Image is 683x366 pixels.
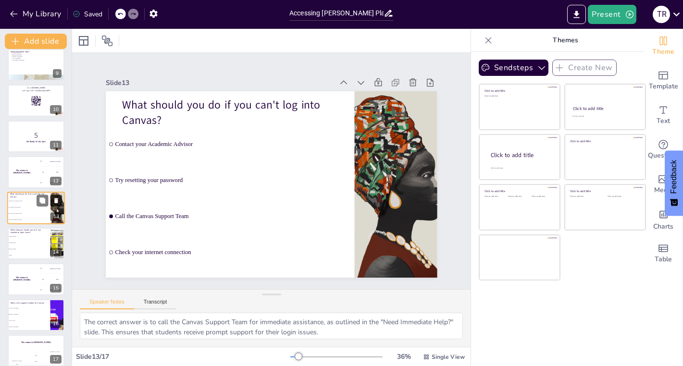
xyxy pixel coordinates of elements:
div: Change the overall theme [644,29,683,63]
span: Text [657,116,670,126]
button: Speaker Notes [80,299,134,309]
div: Slide 13 / 17 [76,352,290,361]
p: Which browser should you try if you experience login issues? [11,229,48,234]
input: Insert title [289,6,384,20]
button: Sendsteps [479,60,548,76]
div: 15 [50,284,62,293]
div: 200 [36,274,64,285]
div: 15 [8,263,64,295]
div: Jaap [27,354,46,356]
span: Contact your Academic Advisor [9,200,50,202]
div: 12 [8,156,64,188]
div: Click to add text [572,115,636,118]
span: Call the Canvas Support Team [9,213,50,214]
p: 5 [11,130,62,141]
div: 10 [8,85,64,116]
span: Try resetting your password [9,207,50,208]
div: 11 [50,141,62,149]
button: Transcript [134,299,177,309]
div: Get real-time input from your audience [644,133,683,167]
div: Click to add text [508,195,530,198]
div: 13 [7,192,65,224]
button: T R [653,5,670,24]
span: Check your internet connection [100,215,333,270]
span: Media [654,185,673,195]
span: Table [655,254,672,265]
div: 14 [8,228,64,259]
div: 9 [53,69,62,78]
div: Click to add title [484,89,553,93]
span: Call the Canvas Support Team [108,180,341,235]
span: Questions [648,150,679,161]
span: Feedback [670,160,678,194]
p: 24/7 Availability [11,57,62,59]
p: Go to [11,86,62,89]
div: Click to add title [491,151,552,159]
div: 10 [50,105,62,114]
div: Layout [76,33,91,49]
div: Click to add text [608,195,638,198]
div: Click to add text [570,195,600,198]
span: Google Chrome [9,248,50,249]
div: Add images, graphics, shapes or video [644,167,683,202]
div: 100 [36,156,64,167]
button: Present [588,5,636,24]
p: What should you do if you can't log into Canvas? [10,193,48,198]
div: 13 [50,212,62,221]
h4: The winner is [PERSON_NAME] [8,170,36,174]
div: 12 [50,177,62,185]
span: Safari [9,255,50,256]
span: [PHONE_NUMBER] [9,314,50,315]
div: 300 [36,285,64,295]
span: Template [649,81,678,92]
div: 14 [50,248,62,256]
p: What is the support number for Canvas? [11,301,48,304]
div: Jaap [56,279,58,280]
p: Need Immediate Help? [11,50,62,53]
button: Create New [552,60,617,76]
div: Click to add title [484,189,553,193]
p: Syllabus Template [11,56,62,58]
p: Save the Number [11,54,62,56]
div: 300 [36,178,64,188]
div: 100 [36,263,64,274]
div: Add ready made slides [644,63,683,98]
textarea: The correct answer is to call the Canvas Support Team for immediate assistance, as outlined in th... [80,313,463,339]
div: Click to add title [570,139,639,143]
div: Click to add text [484,95,553,98]
button: My Library [7,6,65,22]
div: Saved [73,10,102,19]
div: Slide 13 [126,46,351,102]
button: Delete Slide [50,195,62,206]
span: [PHONE_NUMBER] [9,307,50,308]
span: [PHONE_NUMBER] [9,326,50,327]
strong: Get Ready for the Quiz! [26,140,46,143]
p: Themes [496,29,634,52]
span: Internet Explorer [9,236,50,237]
div: [PERSON_NAME] [8,360,26,361]
span: Check your internet connection [9,219,50,220]
strong: [DOMAIN_NAME] [32,86,46,89]
div: Click to add body [491,167,551,170]
div: 11 [8,121,64,152]
span: Single View [432,353,465,361]
button: Add slide [5,34,67,49]
span: Try resetting your password [116,144,348,200]
div: Click to add title [573,106,637,111]
div: Click to add text [532,195,553,198]
div: 16 [50,319,62,328]
span: Position [101,35,113,47]
div: T R [653,6,670,23]
p: Immediate Assistance [11,59,62,61]
div: 17 [50,355,62,364]
span: Contact your Academic Advisor [123,109,356,165]
div: Add a table [644,236,683,271]
p: Canvas Support [11,52,62,54]
button: Duplicate Slide [37,195,48,206]
h4: The winner is [PERSON_NAME] [8,342,64,344]
div: 36 % [392,352,415,361]
h4: The winner is [PERSON_NAME] [8,277,36,281]
button: Feedback - Show survey [665,150,683,216]
span: Theme [652,47,674,57]
div: Add text boxes [644,98,683,133]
